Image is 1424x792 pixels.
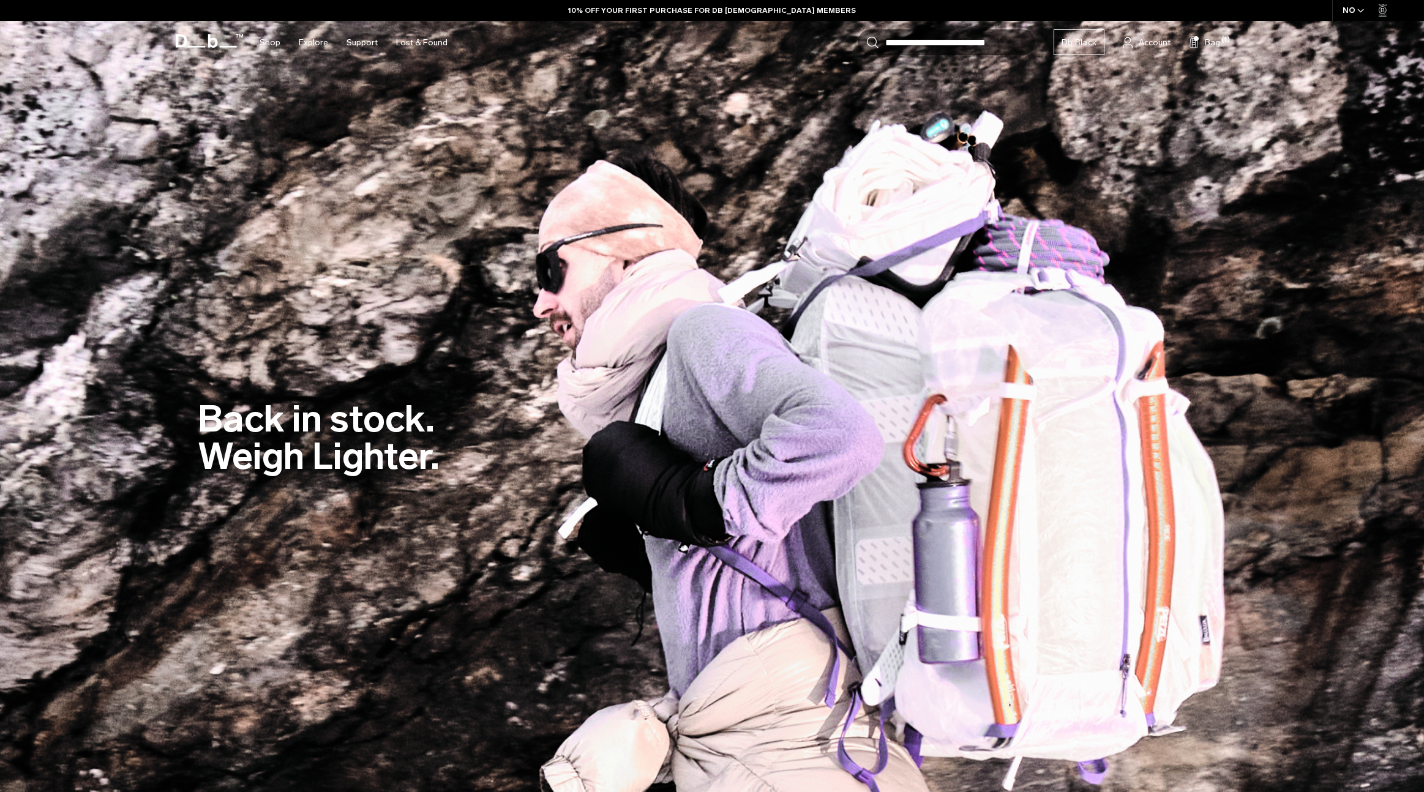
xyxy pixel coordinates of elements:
[568,5,856,16] a: 10% OFF YOUR FIRST PURCHASE FOR DB [DEMOGRAPHIC_DATA] MEMBERS
[1123,35,1171,50] a: Account
[198,400,440,475] h2: Back in stock. Weigh Lighter.
[1205,36,1220,49] span: Bag
[1221,35,1230,45] span: (1)
[250,21,457,64] nav: Main Navigation
[299,21,328,64] a: Explore
[1139,36,1171,49] span: Account
[260,21,280,64] a: Shop
[1189,35,1220,50] button: Bag (1)
[396,21,448,64] a: Lost & Found
[1054,29,1104,55] a: Db Black
[347,21,378,64] a: Support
